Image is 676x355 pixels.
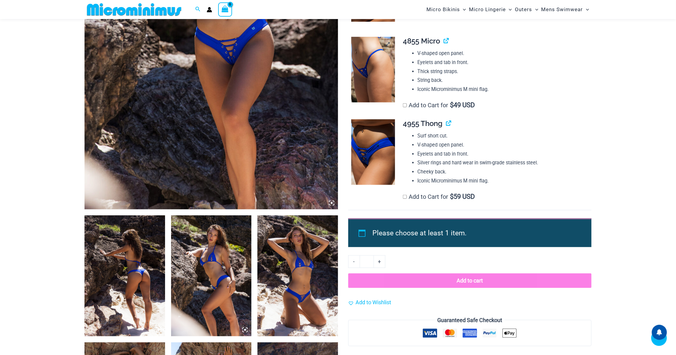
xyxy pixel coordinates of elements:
li: Thick string straps. [417,67,586,76]
li: Silver rings and hard wear in swim-grade stainless steel. [417,158,586,167]
span: $ [450,193,454,200]
a: View Shopping Cart, empty [218,2,232,16]
legend: Guaranteed Safe Checkout [435,316,505,325]
img: Link Cobalt Blue 3070 Top 4955 Bottom [84,215,165,336]
a: Search icon link [195,6,201,13]
input: Add to Cart for$49 USD [403,103,407,107]
a: Mens SwimwearMenu ToggleMenu Toggle [540,2,591,17]
li: Please choose at least 1 item. [372,226,578,240]
nav: Site Navigation [424,1,591,18]
img: Link Cobalt Blue 3070 Top 4955 Bottom [171,215,252,336]
label: Add to Cart for [403,102,475,109]
span: Micro Lingerie [469,2,506,17]
a: Micro BikinisMenu ToggleMenu Toggle [425,2,467,17]
span: 4855 Micro [403,37,440,45]
span: Mens Swimwear [541,2,583,17]
a: - [348,255,360,268]
li: Eyelets and tab in front. [417,58,586,67]
span: 49 USD [450,102,475,108]
li: String back. [417,76,586,85]
span: Outers [515,2,532,17]
li: V-shaped open panel. [417,49,586,58]
img: Link Cobalt Blue 4955 Bottom [351,119,395,185]
span: $ [450,101,454,109]
li: Iconic Microminimus M mini flag. [417,85,586,94]
span: Menu Toggle [506,2,512,17]
input: Product quantity [360,255,374,268]
button: Add to cart [348,273,591,288]
span: Menu Toggle [583,2,589,17]
input: Add to Cart for$59 USD [403,195,407,199]
a: + [374,255,385,268]
li: Surf short cut. [417,131,586,140]
label: Add to Cart for [403,193,475,200]
span: 59 USD [450,194,475,200]
img: Link Cobalt Blue 3070 Top 4955 Bottom [257,215,338,336]
li: Eyelets and tab in front. [417,150,586,159]
a: Micro LingerieMenu ToggleMenu Toggle [467,2,513,17]
img: Link Cobalt Blue 4855 Bottom [351,37,395,103]
img: MM SHOP LOGO FLAT [84,3,184,16]
a: OutersMenu ToggleMenu Toggle [514,2,540,17]
a: Account icon link [207,7,212,12]
li: Iconic Microminimus M mini flag. [417,176,586,186]
span: 4955 Thong [403,119,442,128]
span: Menu Toggle [532,2,538,17]
li: Cheeky back. [417,167,586,176]
li: V-shaped open panel. [417,140,586,150]
span: Micro Bikinis [426,2,460,17]
a: Add to Wishlist [348,298,391,307]
span: Menu Toggle [460,2,466,17]
span: Add to Wishlist [356,299,391,305]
